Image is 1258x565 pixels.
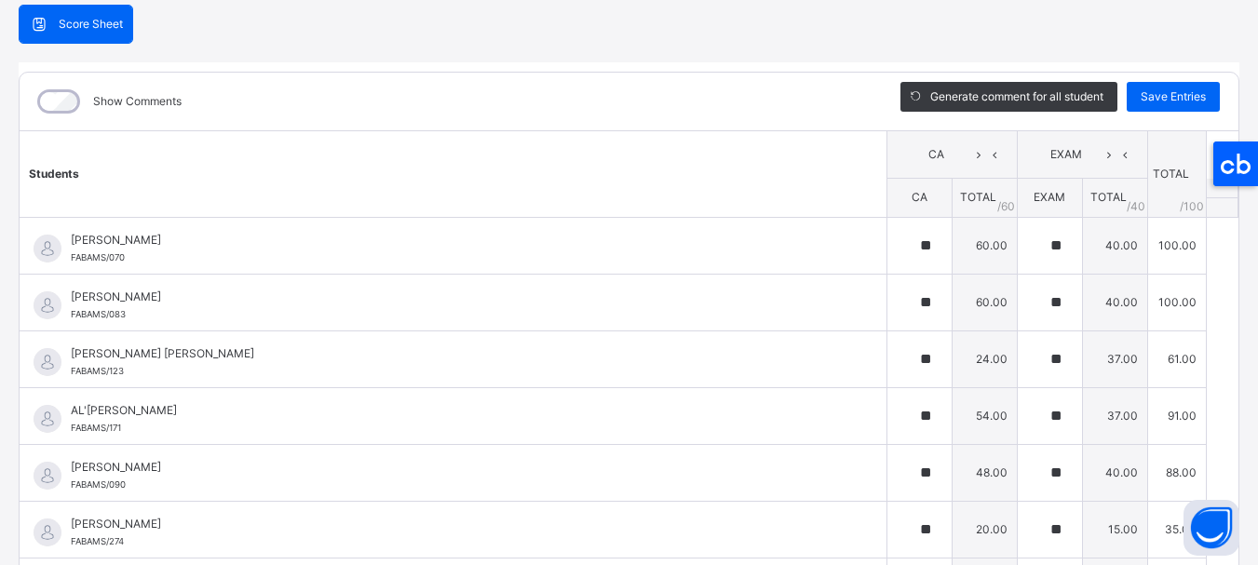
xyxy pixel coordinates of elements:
[1082,217,1147,274] td: 40.00
[1082,501,1147,558] td: 15.00
[901,146,971,163] span: CA
[71,423,121,433] span: FABAMS/171
[952,444,1017,501] td: 48.00
[71,309,126,319] span: FABAMS/083
[930,88,1103,105] span: Generate comment for all student
[71,289,845,305] span: [PERSON_NAME]
[1034,190,1065,204] span: EXAM
[1147,444,1206,501] td: 88.00
[1147,274,1206,330] td: 100.00
[960,190,996,204] span: TOTAL
[34,291,61,319] img: default.svg
[1082,387,1147,444] td: 37.00
[34,462,61,490] img: default.svg
[34,235,61,262] img: default.svg
[71,479,126,490] span: FABAMS/090
[952,274,1017,330] td: 60.00
[71,459,845,476] span: [PERSON_NAME]
[59,16,123,33] span: Score Sheet
[1032,146,1102,163] span: EXAM
[71,516,845,532] span: [PERSON_NAME]
[34,405,61,433] img: default.svg
[34,518,61,546] img: default.svg
[952,330,1017,387] td: 24.00
[71,232,845,249] span: [PERSON_NAME]
[1147,387,1206,444] td: 91.00
[912,190,927,204] span: CA
[34,348,61,376] img: default.svg
[29,167,79,181] span: Students
[1147,217,1206,274] td: 100.00
[93,93,182,110] label: Show Comments
[71,536,124,546] span: FABAMS/274
[952,501,1017,558] td: 20.00
[71,252,125,262] span: FABAMS/070
[997,198,1015,215] span: / 60
[1082,274,1147,330] td: 40.00
[952,387,1017,444] td: 54.00
[1082,444,1147,501] td: 40.00
[1180,198,1204,215] span: /100
[71,366,124,376] span: FABAMS/123
[1082,330,1147,387] td: 37.00
[1184,500,1239,556] button: Open asap
[1127,198,1145,215] span: / 40
[71,402,845,419] span: AL'[PERSON_NAME]
[71,345,845,362] span: [PERSON_NAME] [PERSON_NAME]
[1141,88,1206,105] span: Save Entries
[952,217,1017,274] td: 60.00
[1147,131,1206,218] th: TOTAL
[1090,190,1127,204] span: TOTAL
[1147,501,1206,558] td: 35.00
[1147,330,1206,387] td: 61.00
